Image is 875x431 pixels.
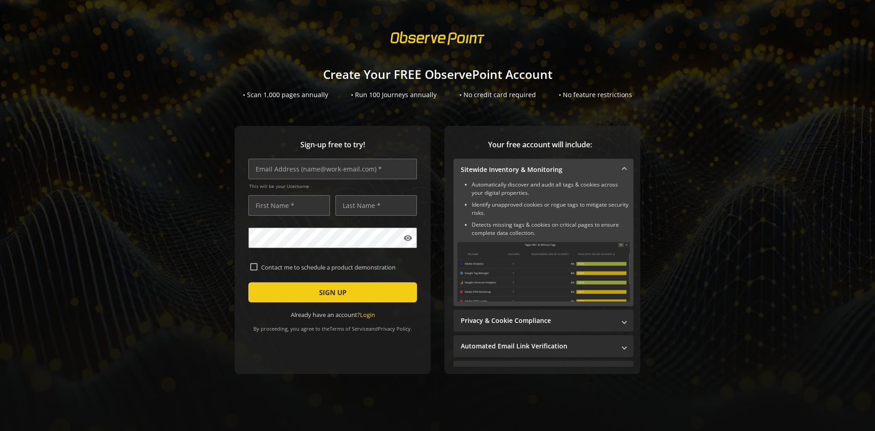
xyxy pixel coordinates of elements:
li: Automatically discover and audit all tags & cookies across your digital properties. [472,181,630,197]
mat-panel-title: Privacy & Cookie Compliance [461,316,615,325]
img: Sitewide Inventory & Monitoring [457,242,630,301]
li: Identify unapproved cookies or rogue tags to mitigate security risks. [472,201,630,217]
button: SIGN UP [248,282,417,302]
input: Email Address (name@work-email.com) * [248,159,417,179]
span: This will be your Username [249,183,417,189]
div: • No feature restrictions [559,90,632,99]
li: Detects missing tags & cookies on critical pages to ensure complete data collection. [472,221,630,237]
div: By proceeding, you agree to the and . [248,319,417,332]
mat-panel-title: Sitewide Inventory & Monitoring [461,165,615,174]
div: • No credit card required [459,90,536,99]
div: • Scan 1,000 pages annually [243,90,328,99]
div: • Run 100 Journeys annually [351,90,437,99]
a: Terms of Service [329,325,369,332]
input: First Name * [248,195,330,216]
div: Sitewide Inventory & Monitoring [453,181,633,306]
a: Login [360,311,375,319]
a: Privacy Policy [378,325,411,332]
input: Last Name * [335,195,417,216]
mat-expansion-panel-header: Performance Monitoring with Web Vitals [453,361,633,383]
span: Your free account will include: [453,140,627,150]
mat-expansion-panel-header: Sitewide Inventory & Monitoring [453,159,633,181]
label: Contact me to schedule a product demonstration [257,263,415,271]
mat-panel-title: Automated Email Link Verification [461,342,615,351]
mat-icon: visibility [403,234,412,243]
div: Already have an account? [248,311,417,319]
span: Sign-up free to try! [248,140,417,150]
mat-expansion-panel-header: Privacy & Cookie Compliance [453,310,633,332]
span: SIGN UP [319,284,346,301]
mat-expansion-panel-header: Automated Email Link Verification [453,335,633,357]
